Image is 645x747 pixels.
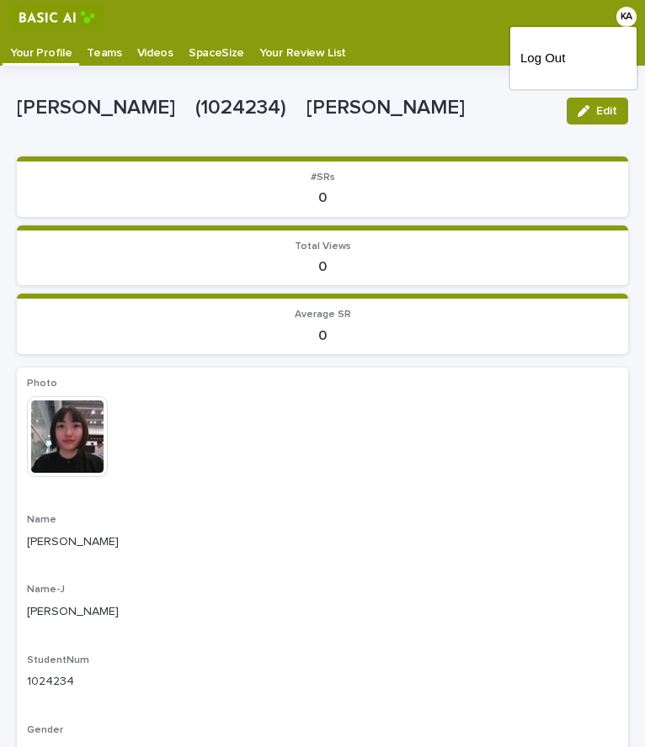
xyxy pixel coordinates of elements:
[189,34,244,61] p: SpaceSize
[259,34,346,61] p: Your Review List
[27,190,618,206] p: 0
[27,515,56,525] span: Name
[10,34,72,61] p: Your Profile
[27,379,57,389] span: Photo
[27,655,89,665] span: StudentNum
[27,585,65,595] span: Name-J
[181,34,252,66] a: SpaceSize
[295,310,351,320] span: Average SR
[3,34,79,63] a: Your Profile
[27,673,618,691] p: 1024234
[27,725,63,735] span: Gender
[252,34,354,66] a: Your Review List
[130,34,181,66] a: Videos
[311,172,335,183] span: #SRs
[17,96,553,120] p: [PERSON_NAME] (1024234) [PERSON_NAME]
[27,259,618,275] p: 0
[87,34,121,61] p: Teams
[27,603,618,621] p: [PERSON_NAME]
[567,98,628,124] button: Edit
[27,533,618,551] p: [PERSON_NAME]
[27,328,618,344] p: 0
[137,34,173,61] p: Videos
[79,34,129,66] a: Teams
[596,105,617,117] span: Edit
[295,241,351,252] span: Total Views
